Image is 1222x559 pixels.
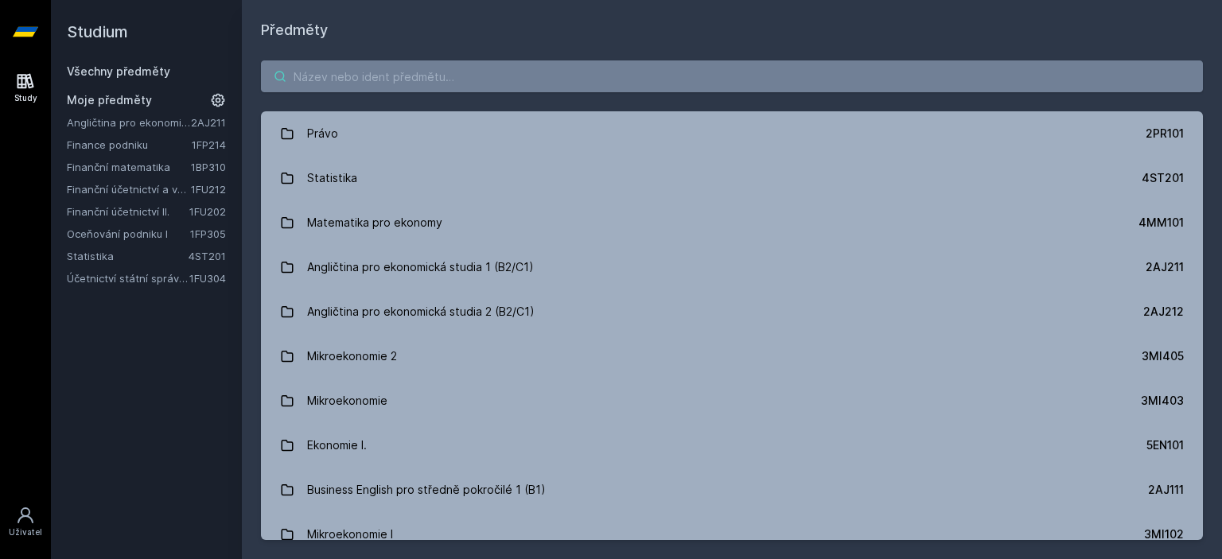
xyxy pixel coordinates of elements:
a: Matematika pro ekonomy 4MM101 [261,200,1203,245]
div: Angličtina pro ekonomická studia 2 (B2/C1) [307,296,535,328]
a: Study [3,64,48,112]
a: 1FP305 [190,227,226,240]
div: Uživatel [9,526,42,538]
div: Matematika pro ekonomy [307,207,442,239]
a: Angličtina pro ekonomická studia 1 (B2/C1) 2AJ211 [261,245,1203,289]
a: 1FU304 [189,272,226,285]
a: Uživatel [3,498,48,546]
div: Mikroekonomie I [307,518,393,550]
a: Mikroekonomie I 3MI102 [261,512,1203,557]
a: Statistika [67,248,189,264]
div: Mikroekonomie [307,385,387,417]
a: 1BP310 [191,161,226,173]
h1: Předměty [261,19,1203,41]
div: 3MI403 [1141,393,1184,409]
a: Finanční účetnictví a výkaznictví podle Mezinárodních standardů účetního výkaznictví (IFRS) [67,181,191,197]
a: 2AJ211 [191,116,226,129]
div: 3MI405 [1142,348,1184,364]
a: Ekonomie I. 5EN101 [261,423,1203,468]
div: Právo [307,118,338,149]
a: Mikroekonomie 2 3MI405 [261,334,1203,378]
a: 1FU212 [191,183,226,196]
div: Business English pro středně pokročilé 1 (B1) [307,474,546,506]
span: Moje předměty [67,92,152,108]
div: Angličtina pro ekonomická studia 1 (B2/C1) [307,251,534,283]
a: 1FU202 [189,205,226,218]
div: 2AJ111 [1148,482,1184,498]
div: 4MM101 [1138,215,1184,231]
div: 3MI102 [1144,526,1184,542]
a: 1FP214 [192,138,226,151]
a: Mikroekonomie 3MI403 [261,378,1203,423]
div: 2AJ212 [1143,304,1184,320]
a: Finance podniku [67,137,192,153]
a: Oceňování podniku I [67,226,190,242]
a: Všechny předměty [67,64,170,78]
a: Finanční účetnictví II. [67,204,189,219]
a: Finanční matematika [67,159,191,175]
a: Business English pro středně pokročilé 1 (B1) 2AJ111 [261,468,1203,512]
a: Angličtina pro ekonomická studia 1 (B2/C1) [67,115,191,130]
div: Statistika [307,162,357,194]
div: Mikroekonomie 2 [307,340,397,372]
a: Statistika 4ST201 [261,156,1203,200]
div: Ekonomie I. [307,429,367,461]
input: Název nebo ident předmětu… [261,60,1203,92]
a: Účetnictví státní správy a samosprávy [67,270,189,286]
a: Angličtina pro ekonomická studia 2 (B2/C1) 2AJ212 [261,289,1203,334]
a: 4ST201 [189,250,226,262]
div: 5EN101 [1146,437,1184,453]
div: 2AJ211 [1146,259,1184,275]
div: 4ST201 [1142,170,1184,186]
div: Study [14,92,37,104]
a: Právo 2PR101 [261,111,1203,156]
div: 2PR101 [1146,126,1184,142]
